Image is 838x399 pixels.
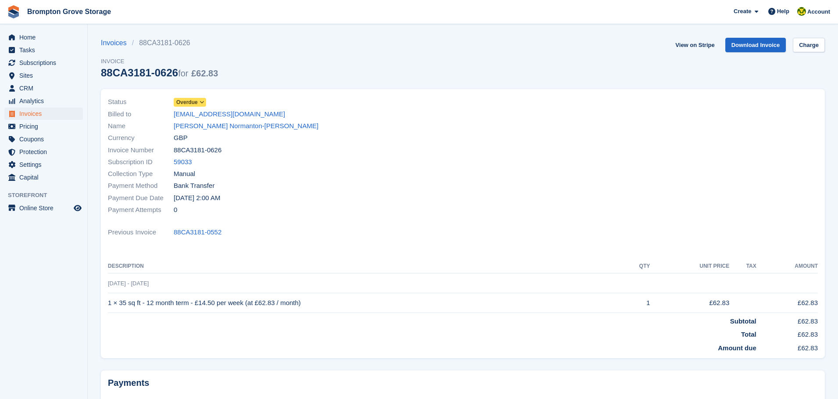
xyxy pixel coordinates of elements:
[756,326,818,340] td: £62.83
[19,202,72,214] span: Online Store
[4,202,83,214] a: menu
[807,7,830,16] span: Account
[19,69,72,82] span: Sites
[174,169,195,179] span: Manual
[19,82,72,94] span: CRM
[777,7,789,16] span: Help
[756,259,818,273] th: Amount
[621,259,650,273] th: QTY
[741,331,756,338] strong: Total
[174,193,220,203] time: 2025-10-02 01:00:00 UTC
[756,313,818,326] td: £62.83
[108,377,818,388] h2: Payments
[108,109,174,119] span: Billed to
[174,157,192,167] a: 59033
[19,57,72,69] span: Subscriptions
[108,121,174,131] span: Name
[108,145,174,155] span: Invoice Number
[650,293,729,313] td: £62.83
[108,97,174,107] span: Status
[178,68,188,78] span: for
[108,259,621,273] th: Description
[19,133,72,145] span: Coupons
[19,44,72,56] span: Tasks
[108,227,174,237] span: Previous Invoice
[4,95,83,107] a: menu
[19,108,72,120] span: Invoices
[174,181,214,191] span: Bank Transfer
[19,146,72,158] span: Protection
[672,38,718,52] a: View on Stripe
[108,293,621,313] td: 1 × 35 sq ft - 12 month term - £14.50 per week (at £62.83 / month)
[108,133,174,143] span: Currency
[101,67,218,79] div: 88CA3181-0626
[793,38,825,52] a: Charge
[101,38,132,48] a: Invoices
[19,120,72,133] span: Pricing
[756,293,818,313] td: £62.83
[650,259,729,273] th: Unit Price
[24,4,114,19] a: Brompton Grove Storage
[730,317,756,325] strong: Subtotal
[4,146,83,158] a: menu
[4,69,83,82] a: menu
[108,157,174,167] span: Subscription ID
[174,97,206,107] a: Overdue
[101,38,218,48] nav: breadcrumbs
[174,227,221,237] a: 88CA3181-0552
[725,38,786,52] a: Download Invoice
[108,181,174,191] span: Payment Method
[19,31,72,43] span: Home
[174,121,318,131] a: [PERSON_NAME] Normanton-[PERSON_NAME]
[101,57,218,66] span: Invoice
[4,171,83,183] a: menu
[4,108,83,120] a: menu
[108,193,174,203] span: Payment Due Date
[718,344,756,352] strong: Amount due
[4,31,83,43] a: menu
[19,158,72,171] span: Settings
[176,98,198,106] span: Overdue
[72,203,83,213] a: Preview store
[174,145,221,155] span: 88CA3181-0626
[108,169,174,179] span: Collection Type
[797,7,806,16] img: Marie Cavalier
[4,120,83,133] a: menu
[174,205,177,215] span: 0
[4,133,83,145] a: menu
[7,5,20,18] img: stora-icon-8386f47178a22dfd0bd8f6a31ec36ba5ce8667c1dd55bd0f319d3a0aa187defe.svg
[4,57,83,69] a: menu
[8,191,87,200] span: Storefront
[734,7,751,16] span: Create
[108,280,149,287] span: [DATE] - [DATE]
[19,95,72,107] span: Analytics
[756,340,818,353] td: £62.83
[108,205,174,215] span: Payment Attempts
[4,158,83,171] a: menu
[191,68,218,78] span: £62.83
[729,259,756,273] th: Tax
[4,44,83,56] a: menu
[19,171,72,183] span: Capital
[621,293,650,313] td: 1
[4,82,83,94] a: menu
[174,133,188,143] span: GBP
[174,109,285,119] a: [EMAIL_ADDRESS][DOMAIN_NAME]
